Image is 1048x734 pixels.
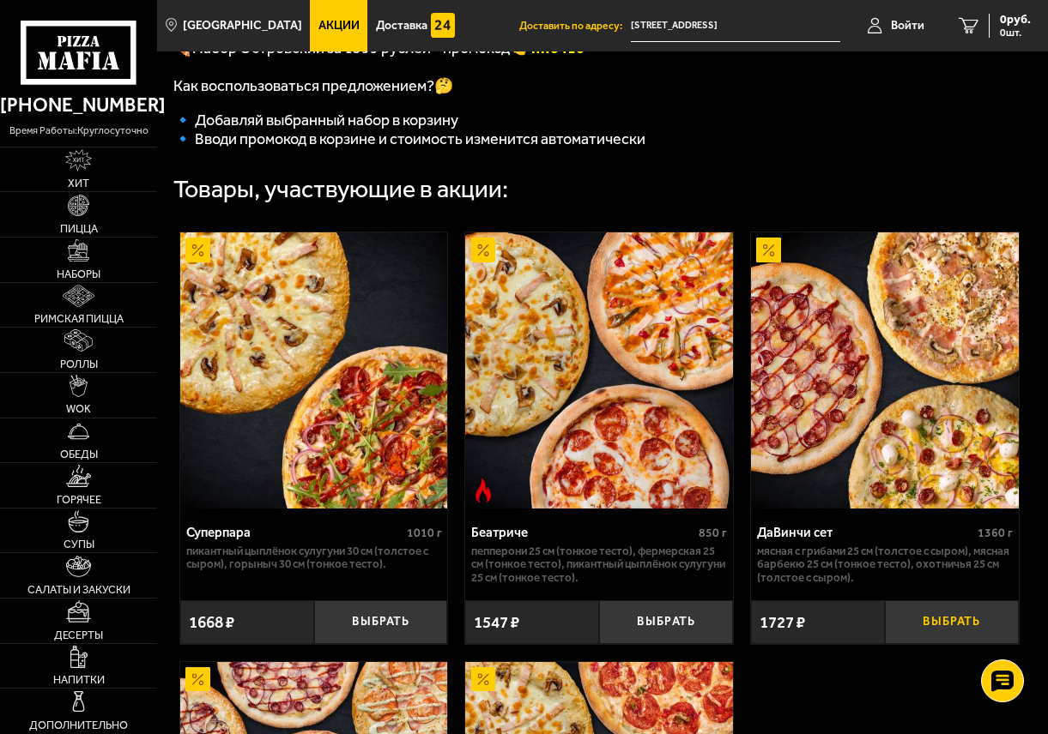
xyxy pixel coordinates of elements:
[68,178,89,190] span: Хит
[173,129,645,148] span: 🔹 Вводи промокод в корзине и стоимость изменится автоматически
[885,600,1019,644] button: Выбрать
[465,232,733,508] a: АкционныйОстрое блюдоБеатриче
[599,600,733,644] button: Выбрать
[185,238,210,262] img: Акционный
[314,600,448,644] button: Выбрать
[57,269,100,280] span: Наборы
[64,539,94,550] span: Супы
[173,177,508,202] div: Товары, участвующие в акции:
[60,449,98,460] span: Обеды
[751,232,1019,508] img: ДаВинчи сет
[756,238,781,262] img: Акционный
[318,20,360,32] span: Акции
[757,525,973,540] div: ДаВинчи сет
[60,359,98,370] span: Роллы
[186,525,403,540] div: Суперпара
[891,20,924,32] span: Войти
[376,20,427,32] span: Доставка
[54,630,103,641] span: Десерты
[471,238,496,262] img: Акционный
[53,675,105,686] span: Напитки
[183,20,302,32] span: [GEOGRAPHIC_DATA]
[27,585,130,596] span: Салаты и закуски
[699,526,727,540] span: 850 г
[1000,14,1031,26] span: 0 руб.
[29,720,128,731] span: Дополнительно
[173,76,453,95] span: Как воспользоваться предложением?🤔
[474,612,519,632] span: 1547 ₽
[173,111,458,129] span: 🔹 Добавляй выбранный набор в корзину
[189,612,234,632] span: 1668 ₽
[471,525,694,540] div: Беатриче
[751,232,1019,508] a: АкционныйДаВинчи сет
[471,478,496,503] img: Острое блюдо
[519,21,631,31] span: Доставить по адресу:
[180,232,448,508] a: АкционныйСуперпара
[66,404,91,415] span: WOK
[1000,27,1031,38] span: 0 шт.
[185,667,210,692] img: Акционный
[180,232,448,508] img: Суперпара
[407,526,442,540] span: 1010 г
[431,13,456,38] img: 15daf4d41897b9f0e9f617042186c801.svg
[186,544,442,571] p: Пикантный цыплёнок сулугуни 30 см (толстое с сыром), Горыныч 30 см (тонкое тесто).
[978,526,1013,540] span: 1360 г
[57,495,101,506] span: Горячее
[757,544,1013,584] p: Мясная с грибами 25 см (толстое с сыром), Мясная Барбекю 25 см (тонкое тесто), Охотничья 25 см (т...
[465,232,733,508] img: Беатриче
[471,544,727,584] p: Пепперони 25 см (тонкое тесто), Фермерская 25 см (тонкое тесто), Пикантный цыплёнок сулугуни 25 с...
[34,314,124,325] span: Римская пицца
[60,224,98,235] span: Пицца
[471,667,496,692] img: Акционный
[631,10,840,42] span: улица Фаворского, 15к1, подъезд 2
[631,10,840,42] input: Ваш адрес доставки
[760,612,805,632] span: 1727 ₽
